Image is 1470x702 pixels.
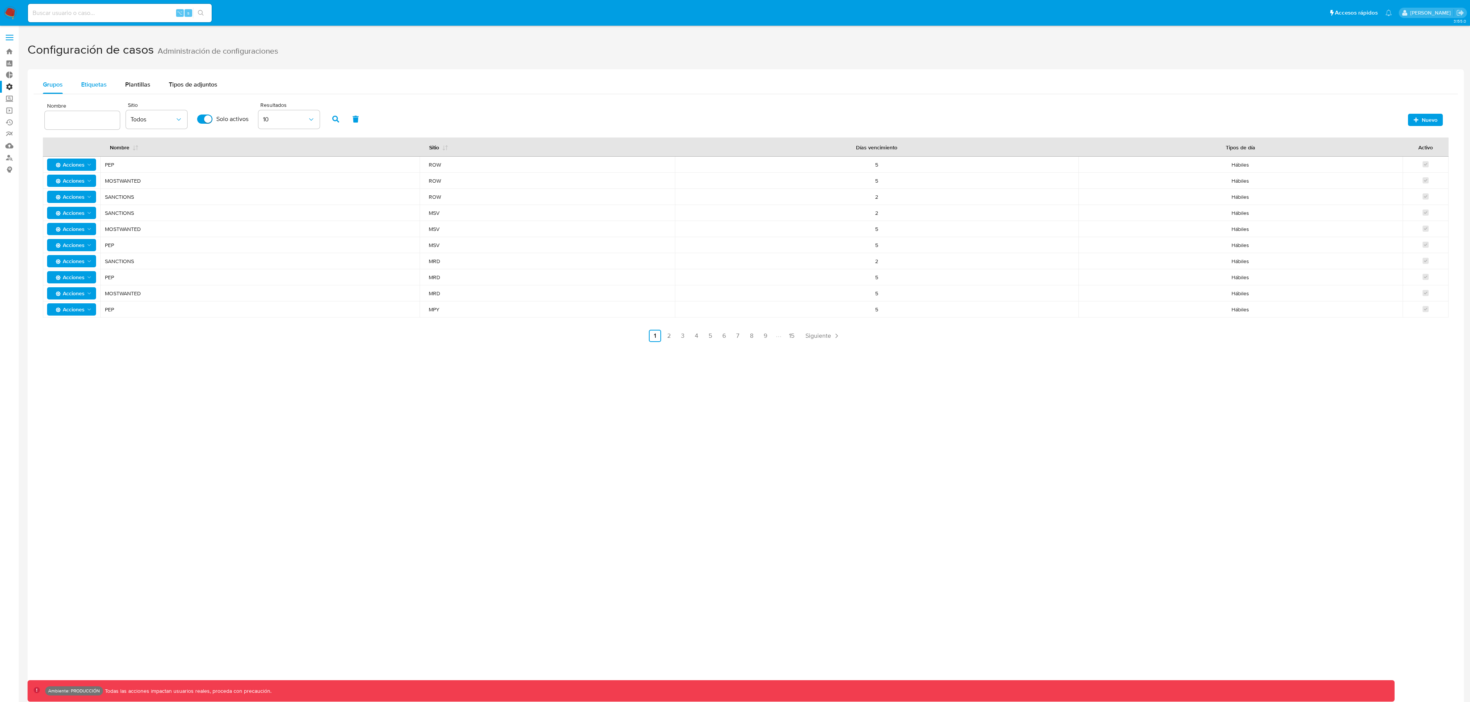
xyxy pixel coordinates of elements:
[103,687,271,695] p: Todas las acciones impactan usuarios reales, proceda con precaución.
[48,689,100,692] p: Ambiente: PRODUCCIÓN
[177,9,183,16] span: ⌥
[1410,9,1454,16] p: leandrojossue.ramirez@mercadolibre.com.co
[187,9,189,16] span: s
[1456,9,1464,17] a: Salir
[28,8,212,18] input: Buscar usuario o caso...
[193,8,209,18] button: search-icon
[1335,9,1378,17] span: Accesos rápidos
[1385,10,1392,16] a: Notificaciones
